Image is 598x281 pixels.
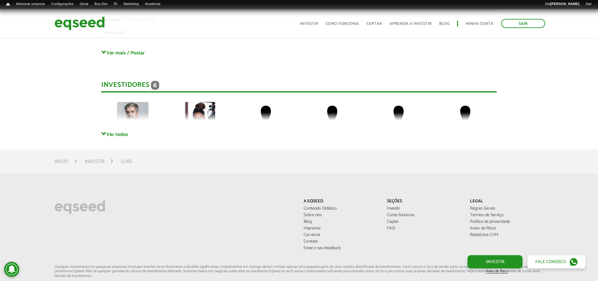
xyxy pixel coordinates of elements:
a: Sair [582,2,595,7]
img: default-user.png [383,102,414,133]
a: Investir [85,159,104,164]
a: FAQ [387,226,461,231]
a: Blog [304,220,377,224]
a: Investir [387,206,461,211]
a: Aprenda a investir [389,22,432,26]
a: Marketing [120,2,142,7]
a: Carreiras [304,233,377,237]
a: Sobre nós [304,213,377,217]
a: Minha conta [466,22,494,26]
a: Captar [387,220,461,224]
a: Início [3,2,13,8]
a: Relatórios CVM [470,233,544,237]
p: Legal [470,199,544,204]
a: Regras Gerais [470,206,544,211]
a: Imprensa [304,226,377,231]
a: Ver todos [101,131,497,137]
a: Política de privacidade [470,220,544,224]
div: Investidores [101,81,497,93]
a: RI [111,2,120,7]
span: Início [6,2,10,7]
a: Como funciona [387,213,461,217]
img: EqSeed Logo [54,199,105,216]
a: Envie o seu feedback [304,246,377,250]
a: Como funciona [326,22,359,26]
a: Investir [300,22,318,26]
a: Olá[PERSON_NAME] [542,2,582,7]
img: default-user.png [450,102,481,133]
a: Aviso de Risco [486,269,508,273]
img: picture-123564-1758224931.png [117,102,148,133]
span: 6 [151,81,159,90]
a: Sair [501,19,545,28]
a: Captar [366,22,382,26]
a: Configurações [48,2,77,7]
p: Seções [387,199,461,204]
a: Adicionar empresa [13,2,48,7]
a: Contato [304,239,377,244]
a: Início [54,159,68,164]
a: Bus Dev [91,2,111,7]
img: default-user.png [250,102,282,133]
a: Geral [76,2,91,7]
a: Investir [467,255,523,268]
a: Termos de Serviço [470,213,544,217]
a: Blog [439,22,450,26]
img: picture-90970-1668946421.jpg [184,102,215,133]
a: Academia [142,2,164,7]
strong: [PERSON_NAME] [550,2,579,6]
a: Fale conosco [528,255,585,268]
a: Aviso de Risco [470,226,544,231]
img: EqSeed [54,15,105,32]
img: default-user.png [316,102,348,133]
p: A EqSeed [304,199,377,204]
a: Ver mais / Postar [101,50,497,56]
a: Conteúdo Didático [304,206,377,211]
li: Lubs [121,157,132,166]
